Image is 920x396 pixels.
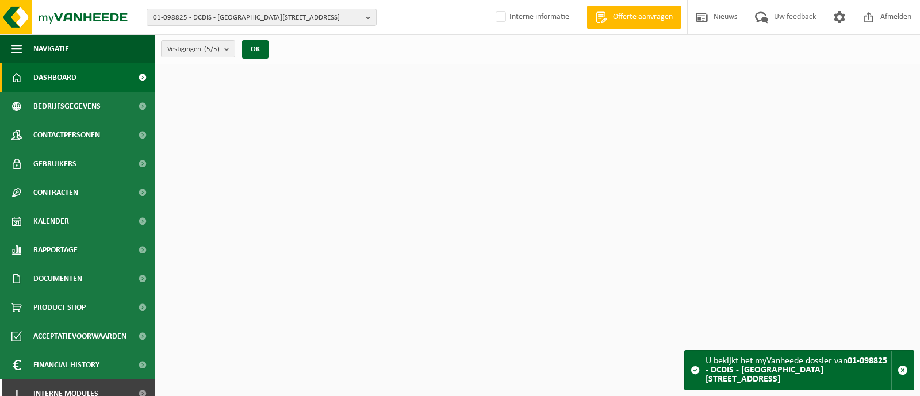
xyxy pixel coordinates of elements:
button: 01-098825 - DCDIS - [GEOGRAPHIC_DATA][STREET_ADDRESS] [147,9,377,26]
div: U bekijkt het myVanheede dossier van [706,351,891,390]
span: Vestigingen [167,41,220,58]
strong: 01-098825 - DCDIS - [GEOGRAPHIC_DATA][STREET_ADDRESS] [706,356,887,384]
span: Acceptatievoorwaarden [33,322,126,351]
span: Bedrijfsgegevens [33,92,101,121]
span: Offerte aanvragen [610,11,676,23]
span: Documenten [33,264,82,293]
span: 01-098825 - DCDIS - [GEOGRAPHIC_DATA][STREET_ADDRESS] [153,9,361,26]
span: Rapportage [33,236,78,264]
span: Dashboard [33,63,76,92]
count: (5/5) [204,45,220,53]
button: OK [242,40,269,59]
span: Gebruikers [33,149,76,178]
label: Interne informatie [493,9,569,26]
span: Contracten [33,178,78,207]
span: Product Shop [33,293,86,322]
span: Contactpersonen [33,121,100,149]
button: Vestigingen(5/5) [161,40,235,57]
a: Offerte aanvragen [586,6,681,29]
span: Kalender [33,207,69,236]
span: Navigatie [33,34,69,63]
span: Financial History [33,351,99,379]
